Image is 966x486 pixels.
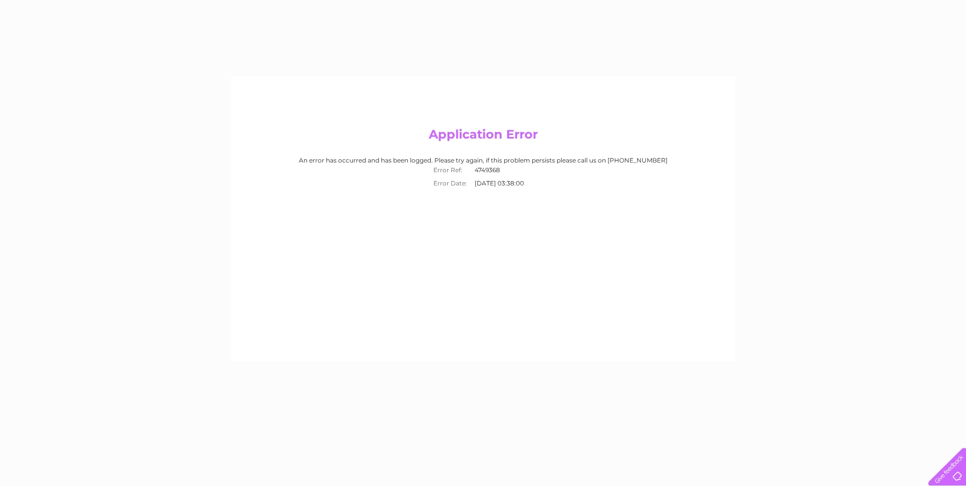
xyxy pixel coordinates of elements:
[428,164,472,177] th: Error Ref:
[428,177,472,190] th: Error Date:
[472,164,538,177] td: 4749368
[241,127,726,147] h2: Application Error
[472,177,538,190] td: [DATE] 03:38:00
[241,157,726,190] div: An error has occurred and has been logged. Please try again, if this problem persists please call...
